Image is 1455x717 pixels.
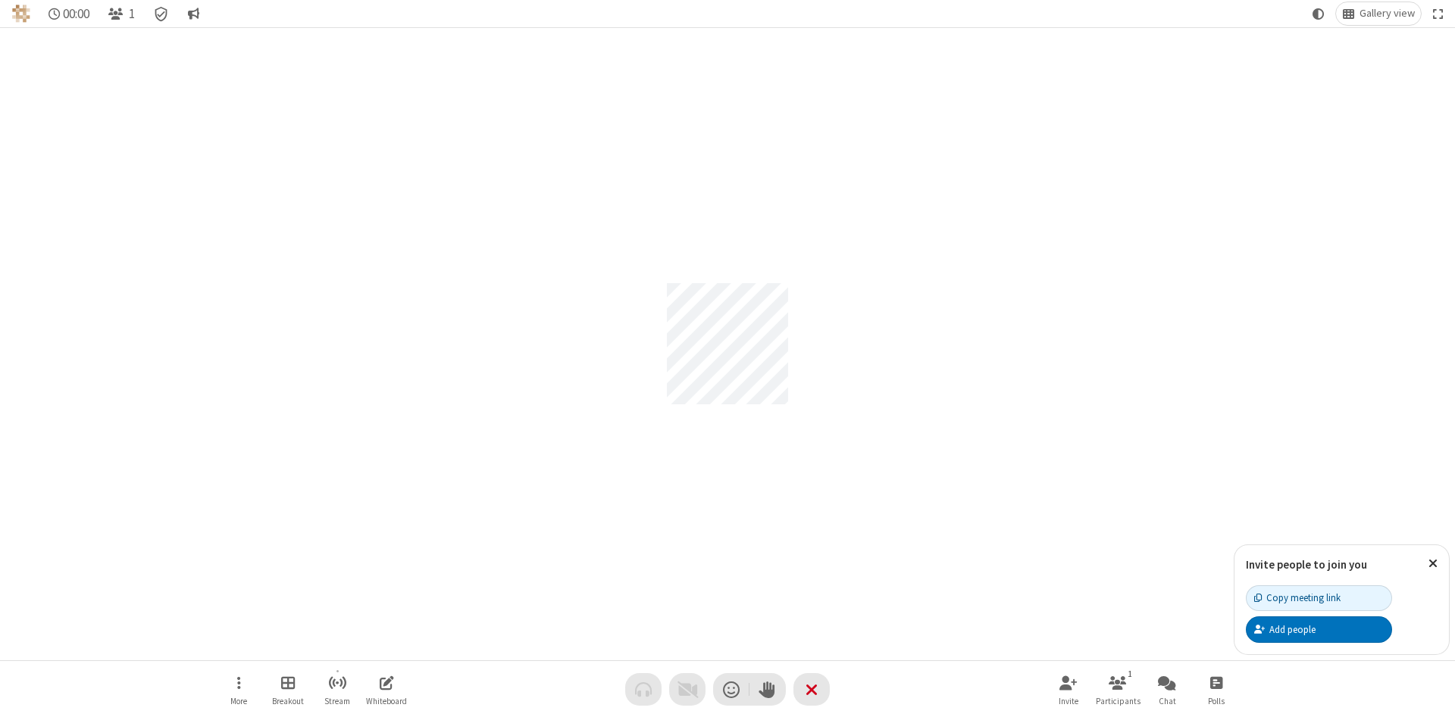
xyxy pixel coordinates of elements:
[1254,591,1341,605] div: Copy meeting link
[1144,668,1190,711] button: Open chat
[1246,585,1392,611] button: Copy meeting link
[1159,697,1176,706] span: Chat
[63,7,89,21] span: 00:00
[625,673,662,706] button: Audio problem - check your Internet connection or call by phone
[669,673,706,706] button: Video
[364,668,409,711] button: Open shared whiteboard
[147,2,176,25] div: Meeting details Encryption enabled
[1059,697,1078,706] span: Invite
[12,5,30,23] img: QA Selenium DO NOT DELETE OR CHANGE
[129,7,135,21] span: 1
[1096,697,1141,706] span: Participants
[102,2,141,25] button: Open participant list
[749,673,786,706] button: Raise hand
[713,673,749,706] button: Send a reaction
[1427,2,1450,25] button: Fullscreen
[1246,557,1367,572] label: Invite people to join you
[314,668,360,711] button: Start streaming
[1208,697,1225,706] span: Polls
[1360,8,1415,20] span: Gallery view
[1124,667,1137,681] div: 1
[181,2,205,25] button: Conversation
[1246,616,1392,642] button: Add people
[1417,545,1449,582] button: Close popover
[366,697,407,706] span: Whiteboard
[216,668,261,711] button: Open menu
[42,2,96,25] div: Timer
[265,668,311,711] button: Manage Breakout Rooms
[230,697,247,706] span: More
[1095,668,1141,711] button: Open participant list
[1306,2,1331,25] button: Using system theme
[324,697,350,706] span: Stream
[793,673,830,706] button: End or leave meeting
[1194,668,1239,711] button: Open poll
[1046,668,1091,711] button: Invite participants (Alt+I)
[272,697,304,706] span: Breakout
[1336,2,1421,25] button: Change layout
